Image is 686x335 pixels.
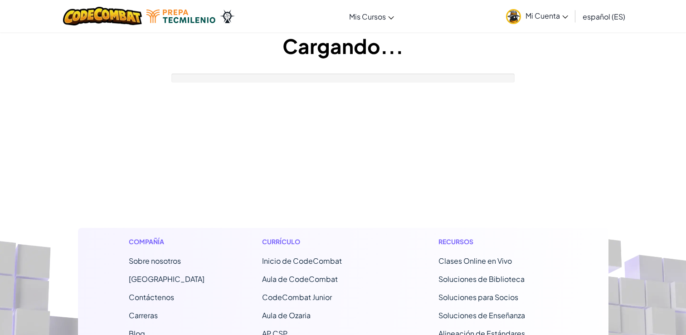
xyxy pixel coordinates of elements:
span: español (ES) [583,12,625,21]
a: Soluciones para Socios [438,292,518,302]
img: Tecmilenio logo [146,10,215,23]
img: avatar [506,9,521,24]
a: Aula de Ozaria [262,310,311,320]
a: español (ES) [578,4,630,29]
h1: Recursos [438,237,558,246]
a: Aula de CodeCombat [262,274,338,284]
span: Inicio de CodeCombat [262,256,342,266]
h1: Currículo [262,237,381,246]
a: [GEOGRAPHIC_DATA] [129,274,204,284]
img: Ozaria [220,10,234,23]
a: Soluciones de Enseñanza [438,310,525,320]
span: Contáctenos [129,292,174,302]
a: CodeCombat Junior [262,292,332,302]
span: Mi Cuenta [525,11,568,20]
a: Mis Cursos [345,4,399,29]
a: Sobre nosotros [129,256,181,266]
a: Soluciones de Biblioteca [438,274,525,284]
span: Mis Cursos [349,12,386,21]
a: Clases Online en Vivo [438,256,512,266]
h1: Compañía [129,237,204,246]
img: CodeCombat logo [63,7,142,25]
a: Carreras [129,310,158,320]
a: Mi Cuenta [501,2,573,30]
